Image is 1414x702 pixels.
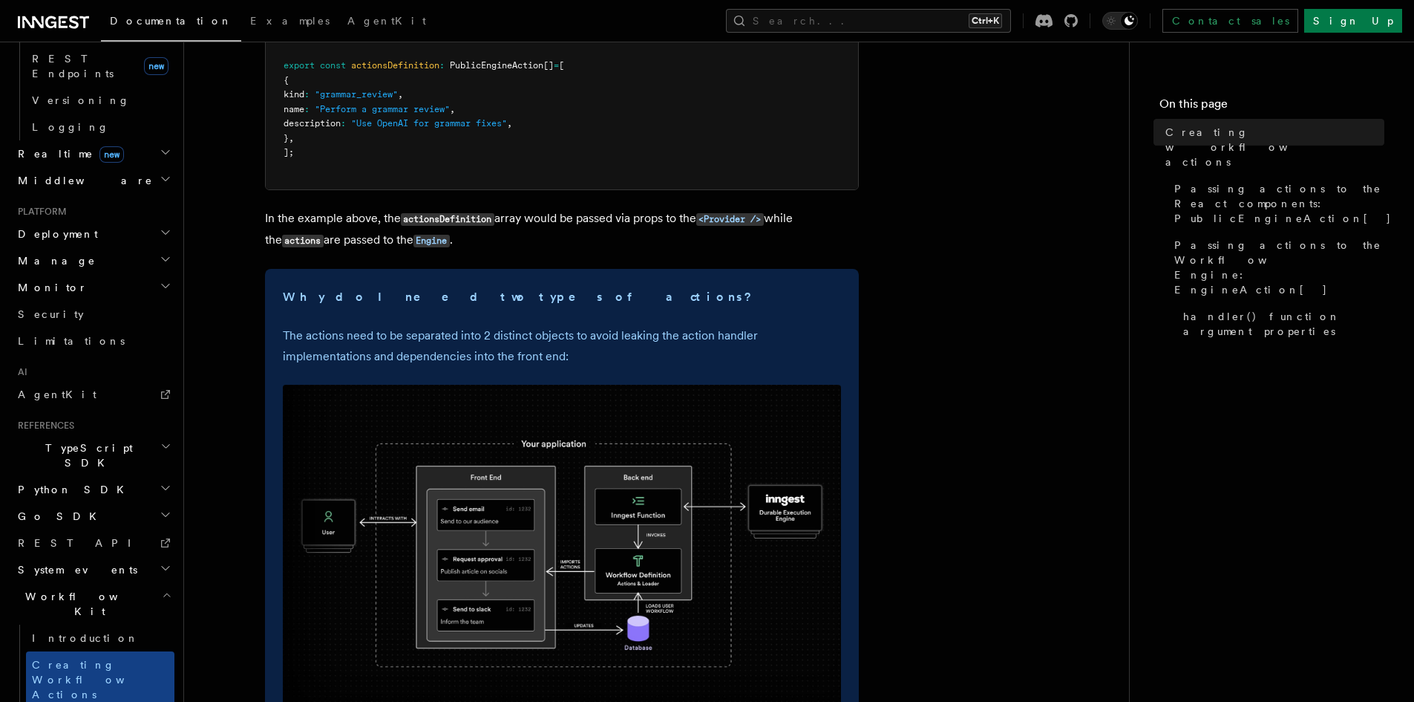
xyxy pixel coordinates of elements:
button: Deployment [12,221,174,247]
strong: Why do I need two types of actions? [283,290,755,304]
a: Creating workflow actions [1159,119,1384,175]
button: Python SDK [12,476,174,503]
span: Realtime [12,146,124,161]
button: Go SDK [12,503,174,530]
a: AgentKit [338,4,435,40]
span: Introduction [32,632,139,644]
span: [ [559,60,564,71]
span: Workflow Kit [12,589,162,619]
span: "Perform a grammar review" [315,104,450,114]
span: Deployment [12,227,98,241]
a: Limitations [12,328,174,354]
span: Creating Workflow Actions [32,659,161,701]
span: REST Endpoints [32,53,114,79]
span: AgentKit [18,389,96,400]
span: AgentKit [347,15,426,27]
a: Logging [26,114,174,140]
span: = [554,60,559,71]
span: description [284,118,341,129]
span: , [289,133,294,143]
span: new [144,57,168,75]
span: Monitor [12,280,88,295]
button: System events [12,556,174,583]
kbd: Ctrl+K [969,13,1002,28]
button: Realtimenew [12,140,174,167]
span: , [507,118,512,129]
a: Introduction [26,625,174,651]
a: Security [12,301,174,328]
h4: On this page [1159,95,1384,119]
button: Workflow Kit [12,583,174,625]
span: Examples [250,15,330,27]
span: Platform [12,206,67,218]
button: Manage [12,247,174,274]
a: Versioning [26,87,174,114]
a: Documentation [101,4,241,42]
span: kind [284,89,304,100]
a: REST Endpointsnew [26,45,174,87]
span: handler() function argument properties [1183,309,1384,339]
a: Passing actions to the Workflow Engine: EngineAction[] [1168,232,1384,303]
span: Creating workflow actions [1165,125,1384,169]
a: Engine [413,233,450,247]
span: : [341,118,346,129]
span: , [450,104,455,114]
span: PublicEngineAction [450,60,543,71]
span: const [320,60,346,71]
span: : [439,60,445,71]
a: AgentKit [12,381,174,408]
span: REST API [18,537,144,549]
button: Toggle dark mode [1102,12,1138,30]
a: Sign Up [1304,9,1402,33]
span: System events [12,562,137,577]
span: export [284,60,315,71]
span: ]; [284,147,294,157]
span: References [12,420,74,432]
code: actions [282,235,324,247]
span: Documentation [110,15,232,27]
code: actionsDefinition [401,213,494,226]
span: Python SDK [12,482,133,497]
span: Passing actions to the React components: PublicEngineAction[] [1174,181,1392,226]
a: Examples [241,4,338,40]
span: Security [18,308,84,320]
span: Logging [32,121,109,133]
a: handler() function argument properties [1177,303,1384,345]
button: TypeScript SDK [12,435,174,476]
button: Middleware [12,167,174,194]
span: Manage [12,253,96,268]
span: Limitations [18,335,125,347]
button: Search...Ctrl+K [726,9,1011,33]
span: AI [12,366,27,378]
code: <Provider /> [696,213,764,226]
span: { [284,75,289,85]
p: In the example above, the array would be passed via props to the while the are passed to the . [265,208,859,251]
a: <Provider /> [696,211,764,225]
span: Middleware [12,173,153,188]
a: Contact sales [1162,9,1298,33]
span: actionsDefinition [351,60,439,71]
a: REST API [12,530,174,556]
code: Engine [413,235,450,247]
a: Passing actions to the React components: PublicEngineAction[] [1168,175,1384,232]
span: new [99,146,124,163]
span: : [304,104,310,114]
button: Monitor [12,274,174,301]
span: [] [543,60,554,71]
span: "Use OpenAI for grammar fixes" [351,118,507,129]
span: "grammar_review" [315,89,398,100]
p: The actions need to be separated into 2 distinct objects to avoid leaking the action handler impl... [283,325,841,367]
span: name [284,104,304,114]
span: TypeScript SDK [12,441,160,470]
span: : [304,89,310,100]
span: , [398,89,403,100]
span: } [284,133,289,143]
span: Passing actions to the Workflow Engine: EngineAction[] [1174,238,1384,297]
span: Go SDK [12,509,105,524]
span: Versioning [32,94,130,106]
